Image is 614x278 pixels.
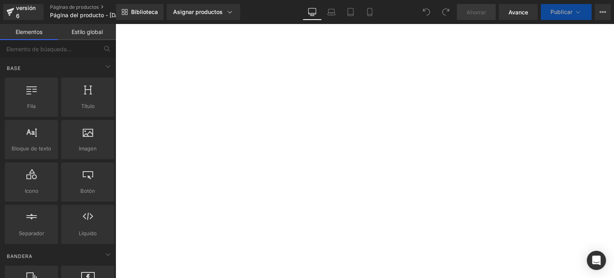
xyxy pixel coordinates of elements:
[303,4,322,20] a: De oficina
[79,145,97,152] font: Imagen
[80,188,95,194] font: Botón
[27,103,36,109] font: Fila
[499,4,538,20] a: Avance
[360,4,379,20] a: Móvil
[72,28,103,35] font: Estilo global
[116,4,163,20] a: Nueva Biblioteca
[3,4,44,20] a: versión 6
[50,4,142,10] a: Páginas de productos
[25,188,38,194] font: Icono
[550,8,572,15] font: Publicar
[595,4,611,20] button: Más
[7,65,21,71] font: Base
[16,28,42,35] font: Elementos
[131,8,158,15] font: Biblioteca
[50,4,99,10] font: Páginas de productos
[466,9,486,16] font: Ahorrar
[508,9,528,16] font: Avance
[587,251,606,270] div: Abrir Intercom Messenger
[438,4,454,20] button: Rehacer
[50,12,199,18] font: Página del producto - [DATE][PERSON_NAME] 09:55:46
[322,4,341,20] a: Computadora portátil
[19,230,44,236] font: Separador
[79,230,97,236] font: Líquido
[541,4,592,20] button: Publicar
[12,145,51,152] font: Bloque de texto
[419,4,435,20] button: Deshacer
[341,4,360,20] a: Tableta
[173,8,223,15] font: Asignar productos
[81,103,95,109] font: Título
[7,253,32,259] font: Bandera
[16,4,36,19] font: versión 6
